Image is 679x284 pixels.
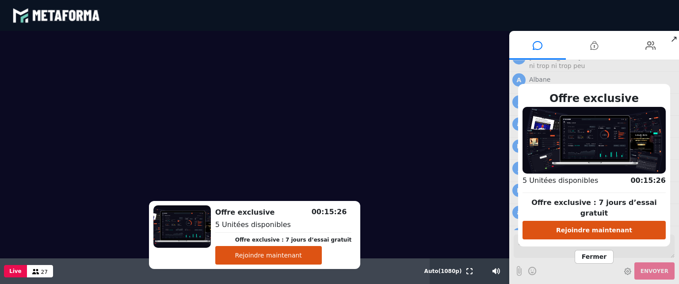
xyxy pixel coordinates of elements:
[575,250,614,264] span: Fermer
[153,205,211,248] img: 1739179564043-A1P6JPNQHWVVYF2vtlsBksFrceJM3QJX.png
[523,176,598,185] span: 5 Unitées disponibles
[215,207,352,218] h2: Offre exclusive
[215,246,322,265] button: Rejoindre maintenant
[235,236,352,244] p: Offre exclusive : 7 jours d’essai gratuit
[523,91,666,106] h2: Offre exclusive
[4,265,27,277] button: Live
[41,269,48,275] span: 27
[215,220,291,229] span: 5 Unitées disponibles
[312,208,347,216] span: 00:15:26
[669,31,679,47] span: ↗
[523,107,666,173] img: 1739179564043-A1P6JPNQHWVVYF2vtlsBksFrceJM3QJX.png
[523,197,666,219] p: Offre exclusive : 7 jours d’essai gratuit
[630,176,666,185] span: 00:15:26
[424,268,462,274] span: Auto ( 1080 p)
[423,258,464,284] button: Auto(1080p)
[523,221,666,239] button: Rejoindre maintenant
